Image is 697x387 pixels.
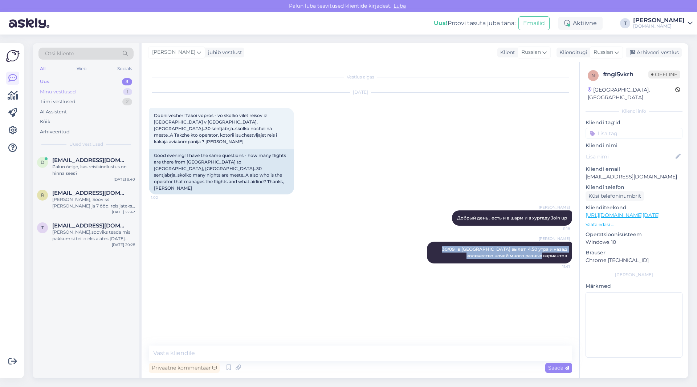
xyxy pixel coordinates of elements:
[122,78,132,85] div: 3
[52,190,128,196] span: reilikav@gmail.com
[497,49,515,56] div: Klient
[6,49,20,63] img: Askly Logo
[543,264,570,269] span: 11:41
[52,157,128,164] span: denrav30@gmail.com
[586,212,660,218] a: [URL][DOMAIN_NAME][DATE]
[123,88,132,96] div: 1
[558,17,603,30] div: Aktiivne
[205,49,242,56] div: juhib vestlust
[586,238,682,246] p: Windows 10
[41,225,44,230] span: t
[457,215,567,221] span: Добрый день , есть и в шарм и в хургаду Join up
[391,3,408,9] span: Luba
[586,221,682,228] p: Vaata edasi ...
[586,257,682,264] p: Chrome [TECHNICAL_ID]
[149,363,220,373] div: Privaatne kommentaar
[626,48,682,57] div: Arhiveeri vestlus
[442,246,568,258] span: 30/09 в [GEOGRAPHIC_DATA] вылет 4.50 утра и назад количество ночей много разных вариантов
[75,64,88,73] div: Web
[434,19,515,28] div: Proovi tasuta juba täna:
[52,222,128,229] span: takkhelen@gmail.com
[114,177,135,182] div: [DATE] 9:40
[52,229,135,242] div: [PERSON_NAME],sooviks teada mis pakkumisi teil oleks alates [DATE] [GEOGRAPHIC_DATA] 2 täiskasvan...
[149,149,294,194] div: Good evening! I have the same questions - how many flights are there from [GEOGRAPHIC_DATA] to [G...
[40,88,76,96] div: Minu vestlused
[648,70,680,78] span: Offline
[594,48,613,56] span: Russian
[586,184,682,191] p: Kliendi telefon
[434,20,448,27] b: Uus!
[586,249,682,257] p: Brauser
[152,48,195,56] span: [PERSON_NAME]
[586,191,644,201] div: Küsi telefoninumbrit
[40,118,50,125] div: Kõik
[588,86,675,101] div: [GEOGRAPHIC_DATA], [GEOGRAPHIC_DATA]
[154,113,278,144] span: Dobrii vecher! Takoi vopros - vo skolko vilet reisov iz [GEOGRAPHIC_DATA] v [GEOGRAPHIC_DATA], [G...
[45,50,74,57] span: Otsi kliente
[586,282,682,290] p: Märkmed
[586,142,682,149] p: Kliendi nimi
[40,78,49,85] div: Uus
[122,98,132,105] div: 2
[548,364,569,371] span: Saada
[620,18,630,28] div: T
[41,192,44,198] span: r
[591,73,595,78] span: n
[149,74,572,80] div: Vestlus algas
[586,204,682,211] p: Klienditeekond
[41,160,44,165] span: d
[112,242,135,247] div: [DATE] 20:28
[586,153,674,161] input: Lisa nimi
[38,64,47,73] div: All
[52,164,135,177] div: Palun öelge, kas reisikindlustus on hinna sees?
[586,231,682,238] p: Operatsioonisüsteem
[149,89,572,96] div: [DATE]
[112,209,135,215] div: [DATE] 22:42
[521,48,541,56] span: Russian
[40,98,76,105] div: Tiimi vestlused
[40,128,70,136] div: Arhiveeritud
[52,196,135,209] div: [PERSON_NAME], Sooviks [PERSON_NAME] ja 7 ööd. reisijateks oleks 8 täiskasvanut ja 3 last (4, 7 j...
[518,16,550,30] button: Emailid
[633,23,685,29] div: [DOMAIN_NAME]
[586,119,682,126] p: Kliendi tag'id
[586,165,682,173] p: Kliendi email
[633,17,693,29] a: [PERSON_NAME][DOMAIN_NAME]
[586,173,682,181] p: [EMAIL_ADDRESS][DOMAIN_NAME]
[539,205,570,210] span: [PERSON_NAME]
[586,108,682,114] div: Kliendi info
[539,236,570,241] span: [PERSON_NAME]
[603,70,648,79] div: # ngi5vkrh
[40,108,67,116] div: AI Assistent
[116,64,134,73] div: Socials
[543,226,570,231] span: 11:18
[69,141,103,148] span: Uued vestlused
[586,128,682,139] input: Lisa tag
[151,195,178,200] span: 1:02
[633,17,685,23] div: [PERSON_NAME]
[557,49,587,56] div: Klienditugi
[586,271,682,278] div: [PERSON_NAME]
